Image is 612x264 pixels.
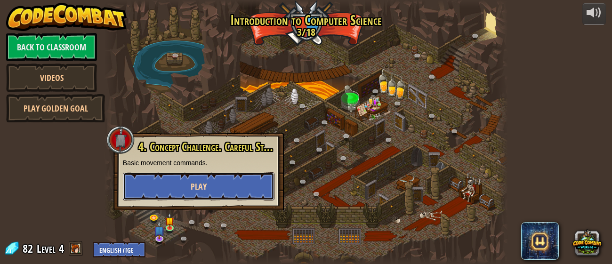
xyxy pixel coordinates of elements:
[6,3,127,31] img: CodeCombat - Learn how to code by playing a game
[6,94,105,122] a: Play Golden Goal
[154,221,164,239] img: level-banner-unstarted-subscriber.png
[59,241,64,256] span: 4
[165,213,174,229] img: level-banner-started.png
[6,33,97,61] a: Back to Classroom
[191,181,207,192] span: Play
[123,172,274,200] button: Play
[37,241,56,256] span: Level
[23,241,36,256] span: 82
[138,139,274,155] span: 4. Concept Challenge. Careful Steps
[123,158,274,168] p: Basic movement commands.
[582,3,606,25] button: Adjust volume
[6,64,97,92] a: Videos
